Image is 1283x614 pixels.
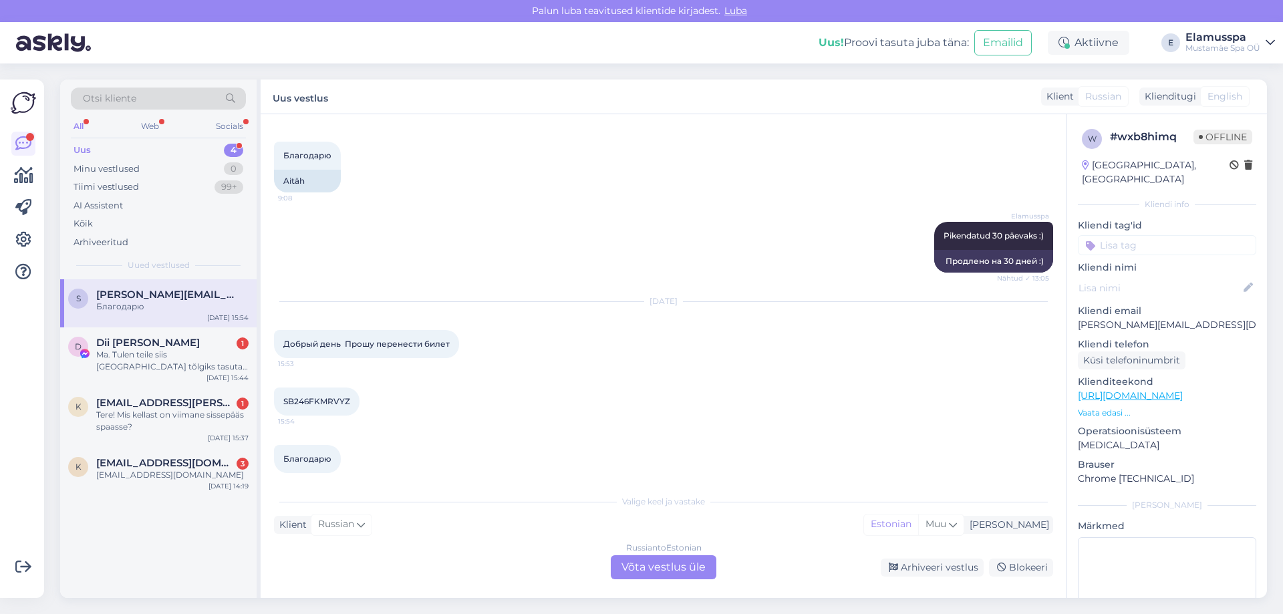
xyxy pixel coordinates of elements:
[128,259,190,271] span: Uued vestlused
[206,373,249,383] div: [DATE] 15:44
[273,88,328,106] label: Uus vestlus
[1207,90,1242,104] span: English
[997,273,1049,283] span: Nähtud ✓ 13:05
[96,349,249,373] div: Ma. Tulen teile siis [GEOGRAPHIC_DATA] tõlgiks tasuta kui meistrid Itaalia st [GEOGRAPHIC_DATA] 🥰
[74,144,91,157] div: Uus
[1079,281,1241,295] input: Lisa nimi
[215,180,243,194] div: 99+
[989,559,1053,577] div: Blokeeri
[96,397,235,409] span: kuslap.evelin@gmail.com
[1085,90,1121,104] span: Russian
[76,462,82,472] span: k
[864,514,918,534] div: Estonian
[720,5,751,17] span: Luba
[278,193,328,203] span: 9:08
[283,396,350,406] span: SB246FKMRVYZ
[974,30,1032,55] button: Emailid
[75,341,82,351] span: D
[138,118,162,135] div: Web
[96,409,249,433] div: Tere! Mis kellast on viimane sissepääs spaasse?
[1078,337,1256,351] p: Kliendi telefon
[1078,472,1256,486] p: Chrome [TECHNICAL_ID]
[1078,424,1256,438] p: Operatsioonisüsteem
[1082,158,1230,186] div: [GEOGRAPHIC_DATA], [GEOGRAPHIC_DATA]
[1185,32,1260,43] div: Elamusspa
[925,518,946,530] span: Muu
[1078,235,1256,255] input: Lisa tag
[1185,43,1260,53] div: Mustamäe Spa OÜ
[1078,438,1256,452] p: [MEDICAL_DATA]
[283,150,331,160] span: Благодарю
[1161,33,1180,52] div: E
[278,416,328,426] span: 15:54
[224,144,243,157] div: 4
[237,398,249,410] div: 1
[1088,134,1097,144] span: w
[274,496,1053,508] div: Valige keel ja vastake
[964,518,1049,532] div: [PERSON_NAME]
[74,217,93,231] div: Kõik
[76,402,82,412] span: k
[283,339,450,349] span: Добрый день Прошу перенести билет
[819,35,969,51] div: Proovi tasuta juba täna:
[1078,198,1256,210] div: Kliendi info
[224,162,243,176] div: 0
[1078,318,1256,332] p: [PERSON_NAME][EMAIL_ADDRESS][DOMAIN_NAME]
[1041,90,1074,104] div: Klient
[1078,458,1256,472] p: Brauser
[881,559,984,577] div: Arhiveeri vestlus
[1110,129,1193,145] div: # wxb8himq
[274,518,307,532] div: Klient
[1078,218,1256,233] p: Kliendi tag'id
[1078,390,1183,402] a: [URL][DOMAIN_NAME]
[208,433,249,443] div: [DATE] 15:37
[96,337,200,349] span: Dii Trump
[611,555,716,579] div: Võta vestlus üle
[999,211,1049,221] span: Elamusspa
[1048,31,1129,55] div: Aktiivne
[278,474,328,484] span: 15:54
[96,469,249,481] div: [EMAIL_ADDRESS][DOMAIN_NAME]
[1193,130,1252,144] span: Offline
[274,170,341,192] div: Aitäh
[934,250,1053,273] div: Продлено на 30 дней :)
[237,337,249,349] div: 1
[1139,90,1196,104] div: Klienditugi
[74,180,139,194] div: Tiimi vestlused
[1078,407,1256,419] p: Vaata edasi ...
[1078,351,1185,369] div: Küsi telefoninumbrit
[1078,304,1256,318] p: Kliendi email
[207,313,249,323] div: [DATE] 15:54
[76,293,81,303] span: s
[11,90,36,116] img: Askly Logo
[1185,32,1275,53] a: ElamusspaMustamäe Spa OÜ
[74,199,123,212] div: AI Assistent
[274,295,1053,307] div: [DATE]
[278,359,328,369] span: 15:53
[213,118,246,135] div: Socials
[96,289,235,301] span: svetlana.tokmakova@gmail.com
[283,454,331,464] span: Благодарю
[71,118,86,135] div: All
[318,517,354,532] span: Russian
[96,457,235,469] span: k2trin.tamm@gmail.com
[1078,261,1256,275] p: Kliendi nimi
[626,542,702,554] div: Russian to Estonian
[237,458,249,470] div: 3
[83,92,136,106] span: Otsi kliente
[1078,375,1256,389] p: Klienditeekond
[74,162,140,176] div: Minu vestlused
[819,36,844,49] b: Uus!
[96,301,249,313] div: Благодарю
[944,231,1044,241] span: Pikendatud 30 päevaks :)
[74,236,128,249] div: Arhiveeritud
[1078,519,1256,533] p: Märkmed
[1078,499,1256,511] div: [PERSON_NAME]
[208,481,249,491] div: [DATE] 14:19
